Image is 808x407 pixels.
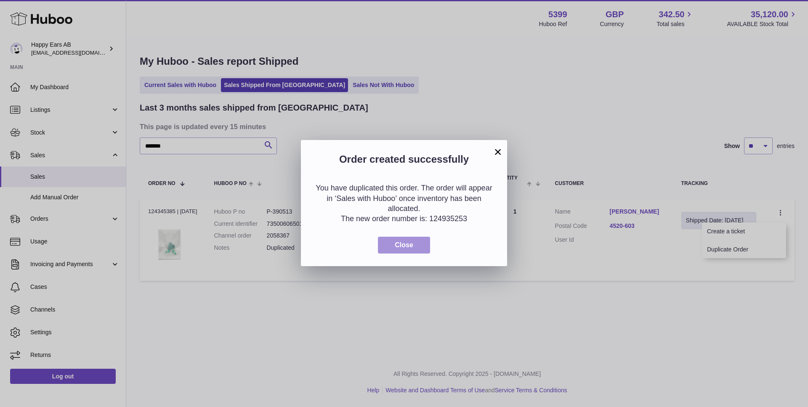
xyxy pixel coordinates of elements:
span: Close [395,241,413,248]
button: × [493,147,503,157]
p: You have duplicated this order. The order will appear in ‘Sales with Huboo’ once inventory has be... [314,183,494,214]
h2: Order created successfully [314,153,494,170]
button: Close [378,237,430,254]
p: The new order number is: 124935253 [314,214,494,224]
